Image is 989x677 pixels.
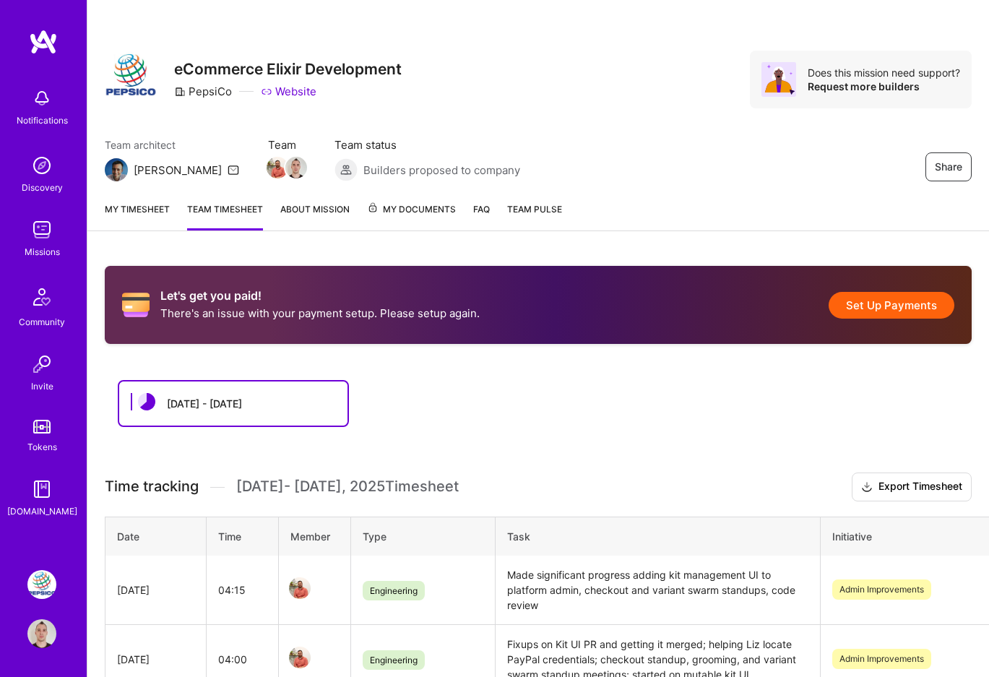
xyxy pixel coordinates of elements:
[167,396,242,411] div: [DATE] - [DATE]
[363,650,425,670] span: Engineering
[228,164,239,176] i: icon Mail
[761,62,796,97] img: Avatar
[24,619,60,648] a: User Avatar
[363,163,520,178] span: Builders proposed to company
[261,84,316,99] a: Website
[22,180,63,195] div: Discovery
[290,645,309,670] a: Team Member Avatar
[832,579,931,600] span: Admin Improvements
[507,202,562,230] a: Team Pulse
[334,137,520,152] span: Team status
[105,158,128,181] img: Team Architect
[105,51,157,103] img: Company Logo
[27,350,56,379] img: Invite
[105,202,170,230] a: My timesheet
[25,244,60,259] div: Missions
[105,137,239,152] span: Team architect
[19,314,65,329] div: Community
[122,291,150,319] i: icon CreditCard
[27,215,56,244] img: teamwork
[138,393,155,410] img: status icon
[27,439,57,454] div: Tokens
[187,202,263,230] a: Team timesheet
[280,202,350,230] a: About Mission
[27,151,56,180] img: discovery
[925,152,972,181] button: Share
[27,619,56,648] img: User Avatar
[829,292,954,319] button: Set Up Payments
[279,517,351,556] th: Member
[507,204,562,215] span: Team Pulse
[267,157,288,178] img: Team Member Avatar
[105,517,207,556] th: Date
[496,556,821,625] td: Made significant progress adding kit management UI to platform admin, checkout and variant swarm ...
[287,155,306,180] a: Team Member Avatar
[268,137,306,152] span: Team
[31,379,53,394] div: Invite
[24,570,60,599] a: PepsiCo: eCommerce Elixir Development
[473,202,490,230] a: FAQ
[174,60,402,78] h3: eCommerce Elixir Development
[27,84,56,113] img: bell
[289,647,311,668] img: Team Member Avatar
[27,570,56,599] img: PepsiCo: eCommerce Elixir Development
[7,504,77,519] div: [DOMAIN_NAME]
[861,480,873,495] i: icon Download
[174,86,186,98] i: icon CompanyGray
[33,420,51,434] img: tokens
[268,155,287,180] a: Team Member Avatar
[117,652,194,667] div: [DATE]
[285,157,307,178] img: Team Member Avatar
[17,113,68,128] div: Notifications
[27,475,56,504] img: guide book
[290,576,309,600] a: Team Member Avatar
[367,202,456,230] a: My Documents
[334,158,358,181] img: Builders proposed to company
[236,478,459,496] span: [DATE] - [DATE] , 2025 Timesheet
[852,473,972,501] button: Export Timesheet
[832,649,931,669] span: Admin Improvements
[105,478,199,496] span: Time tracking
[207,556,279,625] td: 04:15
[160,306,480,321] p: There's an issue with your payment setup. Please setup again.
[134,163,222,178] div: [PERSON_NAME]
[117,582,194,598] div: [DATE]
[935,160,962,174] span: Share
[29,29,58,55] img: logo
[174,84,232,99] div: PepsiCo
[351,517,496,556] th: Type
[160,289,480,303] h2: Let's get you paid!
[207,517,279,556] th: Time
[367,202,456,217] span: My Documents
[363,581,425,600] span: Engineering
[808,66,960,79] div: Does this mission need support?
[25,280,59,314] img: Community
[496,517,821,556] th: Task
[808,79,960,93] div: Request more builders
[289,577,311,599] img: Team Member Avatar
